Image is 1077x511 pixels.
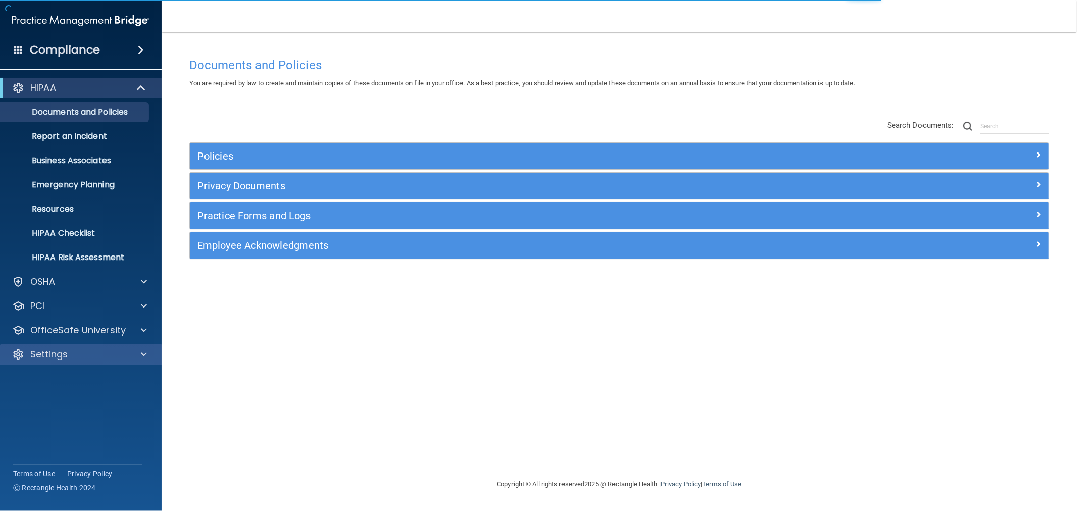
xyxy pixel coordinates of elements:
[702,480,741,488] a: Terms of Use
[12,348,147,361] a: Settings
[197,210,827,221] h5: Practice Forms and Logs
[30,300,44,312] p: PCI
[197,237,1041,253] a: Employee Acknowledgments
[12,276,147,288] a: OSHA
[13,469,55,479] a: Terms of Use
[30,348,68,361] p: Settings
[7,204,144,214] p: Resources
[7,252,144,263] p: HIPAA Risk Assessment
[189,79,855,87] span: You are required by law to create and maintain copies of these documents on file in your office. ...
[7,180,144,190] p: Emergency Planning
[189,59,1049,72] h4: Documents and Policies
[197,148,1041,164] a: Policies
[7,156,144,166] p: Business Associates
[197,240,827,251] h5: Employee Acknowledgments
[13,483,96,493] span: Ⓒ Rectangle Health 2024
[7,131,144,141] p: Report an Incident
[197,150,827,162] h5: Policies
[661,480,701,488] a: Privacy Policy
[30,276,56,288] p: OSHA
[30,324,126,336] p: OfficeSafe University
[67,469,113,479] a: Privacy Policy
[12,324,147,336] a: OfficeSafe University
[197,208,1041,224] a: Practice Forms and Logs
[30,82,56,94] p: HIPAA
[7,228,144,238] p: HIPAA Checklist
[12,300,147,312] a: PCI
[12,11,149,31] img: PMB logo
[887,121,954,130] span: Search Documents:
[980,119,1049,134] input: Search
[197,178,1041,194] a: Privacy Documents
[30,43,100,57] h4: Compliance
[963,122,972,131] img: ic-search.3b580494.png
[435,468,804,500] div: Copyright © All rights reserved 2025 @ Rectangle Health | |
[7,107,144,117] p: Documents and Policies
[12,82,146,94] a: HIPAA
[197,180,827,191] h5: Privacy Documents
